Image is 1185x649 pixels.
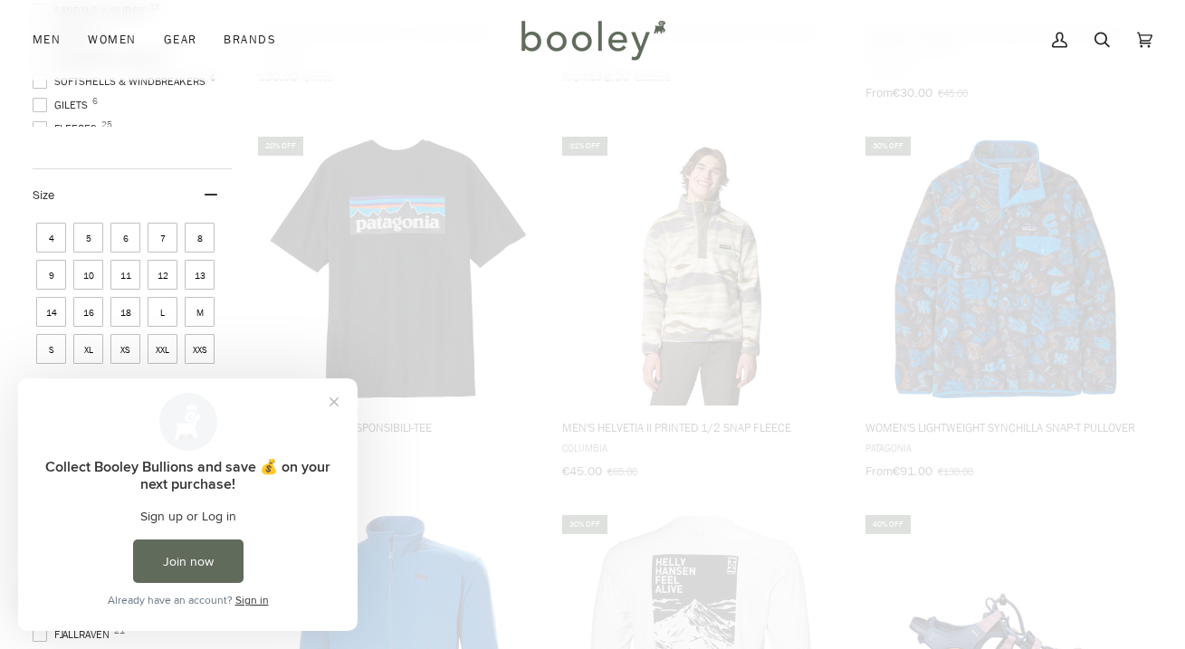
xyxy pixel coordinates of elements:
span: Size: XXL [148,334,177,364]
span: Size: 7 [148,223,177,253]
span: Size: 6 [110,223,140,253]
span: 6 [210,73,215,82]
span: Size: M [185,297,215,327]
span: Size: 12 [148,260,177,290]
span: Gear [164,31,197,49]
span: 21 [114,626,125,635]
img: Booley [513,14,672,66]
span: Size: 16 [73,297,103,327]
span: Size: 18 [110,297,140,327]
span: Fleeces [33,120,102,137]
span: Gilets [33,97,93,113]
span: Size: 4 [36,223,66,253]
span: Size: 14 [36,297,66,327]
span: Size [33,186,54,204]
span: Size: 8 [185,223,215,253]
span: Size: 9 [36,260,66,290]
span: 25 [101,120,112,129]
span: Men [33,31,61,49]
span: Size: 5 [73,223,103,253]
span: Size: 11 [110,260,140,290]
span: Brands [224,31,276,49]
span: Women [88,31,136,49]
span: Size: XXS [185,334,215,364]
span: 6 [92,97,98,106]
span: Size: XS [110,334,140,364]
span: Size: 10 [73,260,103,290]
span: Softshells & Windbreakers [33,73,211,90]
span: Size: L [148,297,177,327]
span: Size: XL [73,334,103,364]
span: Size: 13 [185,260,215,290]
span: Fjallraven [33,626,115,643]
iframe: Loyalty program pop-up with offers and actions [18,378,358,631]
span: Size: S [36,334,66,364]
